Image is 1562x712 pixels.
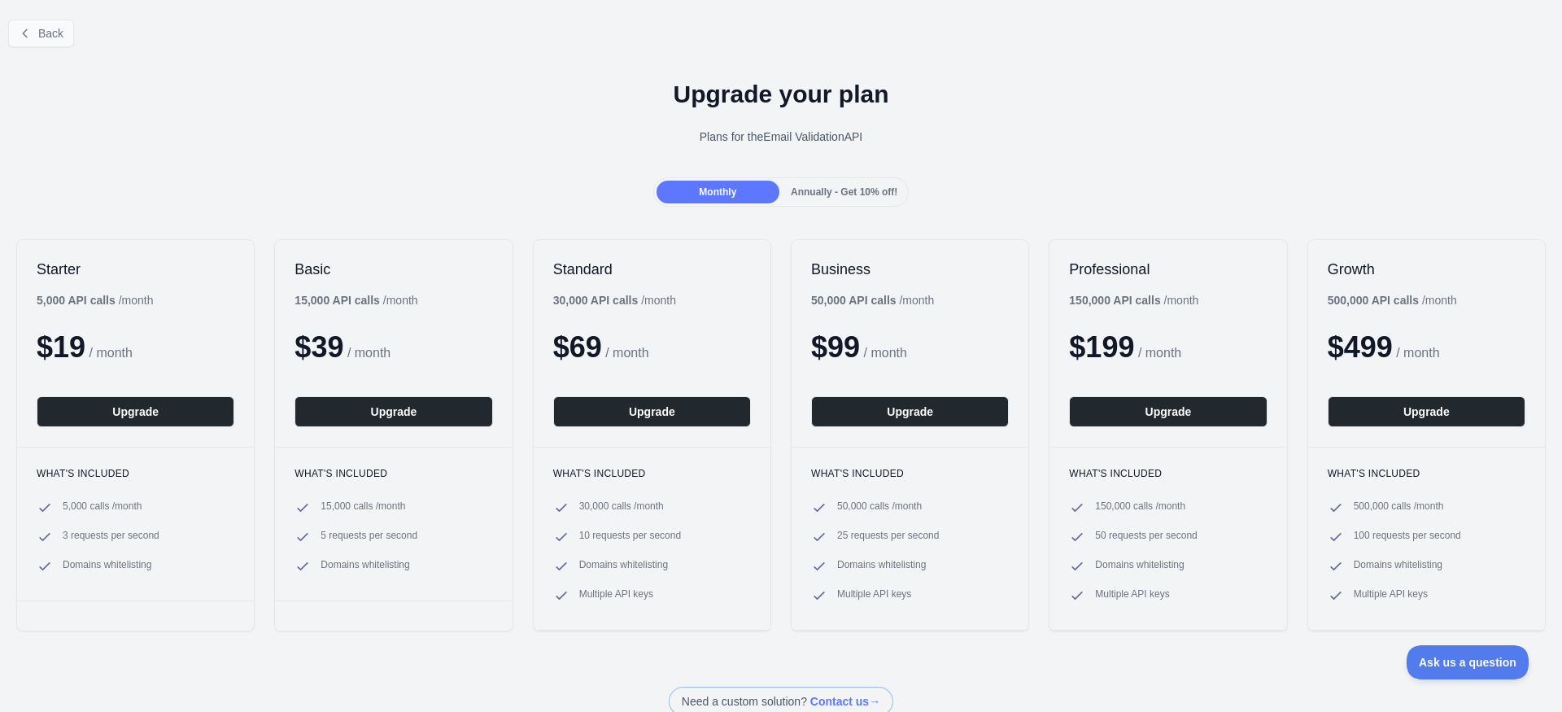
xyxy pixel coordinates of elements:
span: $ 99 [811,330,860,364]
h2: Standard [553,260,751,279]
b: 30,000 API calls [553,294,639,307]
b: 50,000 API calls [811,294,897,307]
div: / month [553,292,676,308]
iframe: Toggle Customer Support [1407,645,1529,679]
h2: Business [811,260,1009,279]
span: $ 199 [1069,330,1134,364]
h2: Professional [1069,260,1267,279]
div: / month [811,292,934,308]
b: 150,000 API calls [1069,294,1160,307]
div: / month [1069,292,1198,308]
